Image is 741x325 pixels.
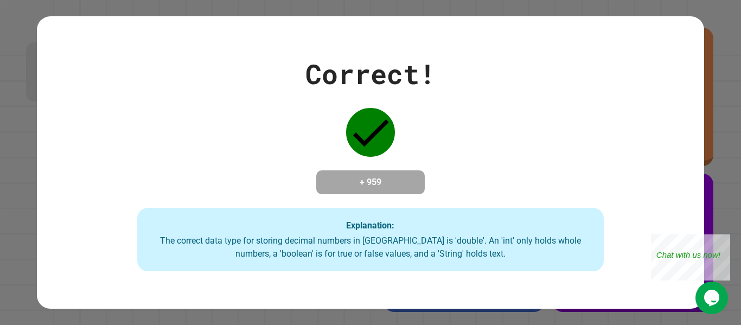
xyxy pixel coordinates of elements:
[148,234,593,260] div: The correct data type for storing decimal numbers in [GEOGRAPHIC_DATA] is 'double'. An 'int' only...
[651,234,730,281] iframe: chat widget
[695,282,730,314] iframe: chat widget
[327,176,414,189] h4: + 959
[305,54,436,94] div: Correct!
[346,220,394,230] strong: Explanation:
